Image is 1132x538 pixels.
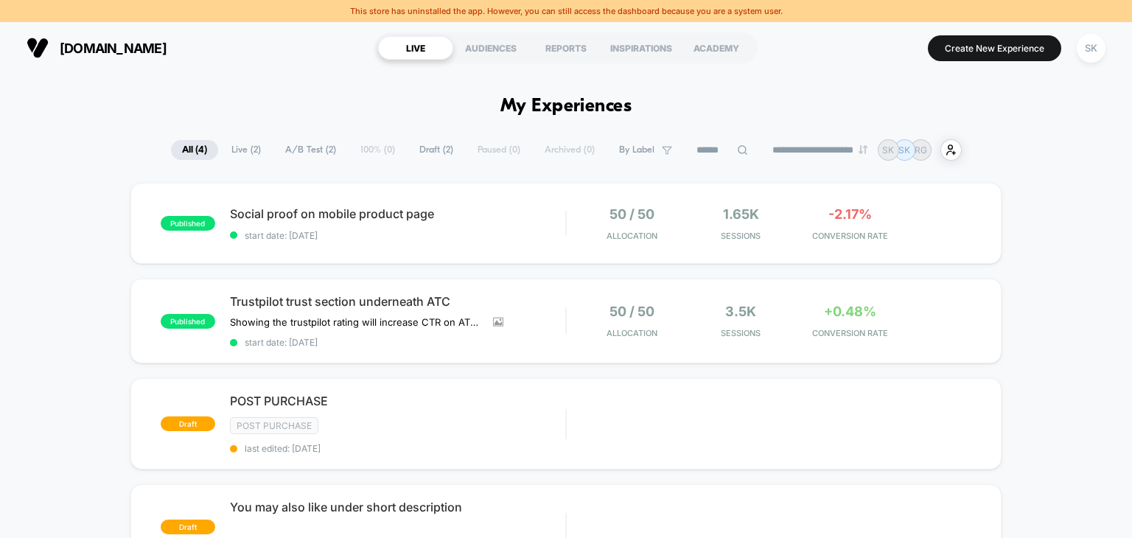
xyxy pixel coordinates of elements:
div: INSPIRATIONS [604,36,679,60]
span: Draft ( 2 ) [408,140,464,160]
p: RG [915,144,927,156]
button: [DOMAIN_NAME] [22,36,171,60]
span: Sessions [690,231,792,241]
span: Social proof on mobile product page [230,206,566,221]
span: -2.17% [828,206,872,222]
span: You may also like under short description [230,500,566,514]
span: Allocation [607,231,657,241]
span: CONVERSION RATE [799,328,901,338]
span: Live ( 2 ) [220,140,272,160]
p: SK [882,144,894,156]
span: [DOMAIN_NAME] [60,41,167,56]
span: Post Purchase [230,417,318,434]
div: AUDIENCES [453,36,528,60]
div: REPORTS [528,36,604,60]
span: draft [161,520,215,534]
span: published [161,314,215,329]
button: Create New Experience [928,35,1061,61]
span: last edited: [DATE] [230,443,566,454]
span: 1.65k [723,206,759,222]
span: 50 / 50 [609,304,654,319]
span: Trustpilot trust section underneath ATC [230,294,566,309]
span: By Label [619,144,654,156]
span: CONVERSION RATE [799,231,901,241]
span: Sessions [690,328,792,338]
span: Showing the trustpilot rating will increase CTR on ATC and increase CR [230,316,482,328]
div: SK [1077,34,1105,63]
button: SK [1072,33,1110,63]
span: draft [161,416,215,431]
span: start date: [DATE] [230,230,566,241]
div: LIVE [378,36,453,60]
p: SK [898,144,910,156]
span: published [161,216,215,231]
span: 3.5k [725,304,756,319]
span: A/B Test ( 2 ) [274,140,347,160]
img: end [859,145,867,154]
span: 50 / 50 [609,206,654,222]
span: Allocation [607,328,657,338]
span: start date: [DATE] [230,337,566,348]
h1: My Experiences [500,96,632,117]
img: Visually logo [27,37,49,59]
span: POST PURCHASE [230,394,566,408]
div: ACADEMY [679,36,754,60]
span: All ( 4 ) [171,140,218,160]
span: +0.48% [824,304,876,319]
